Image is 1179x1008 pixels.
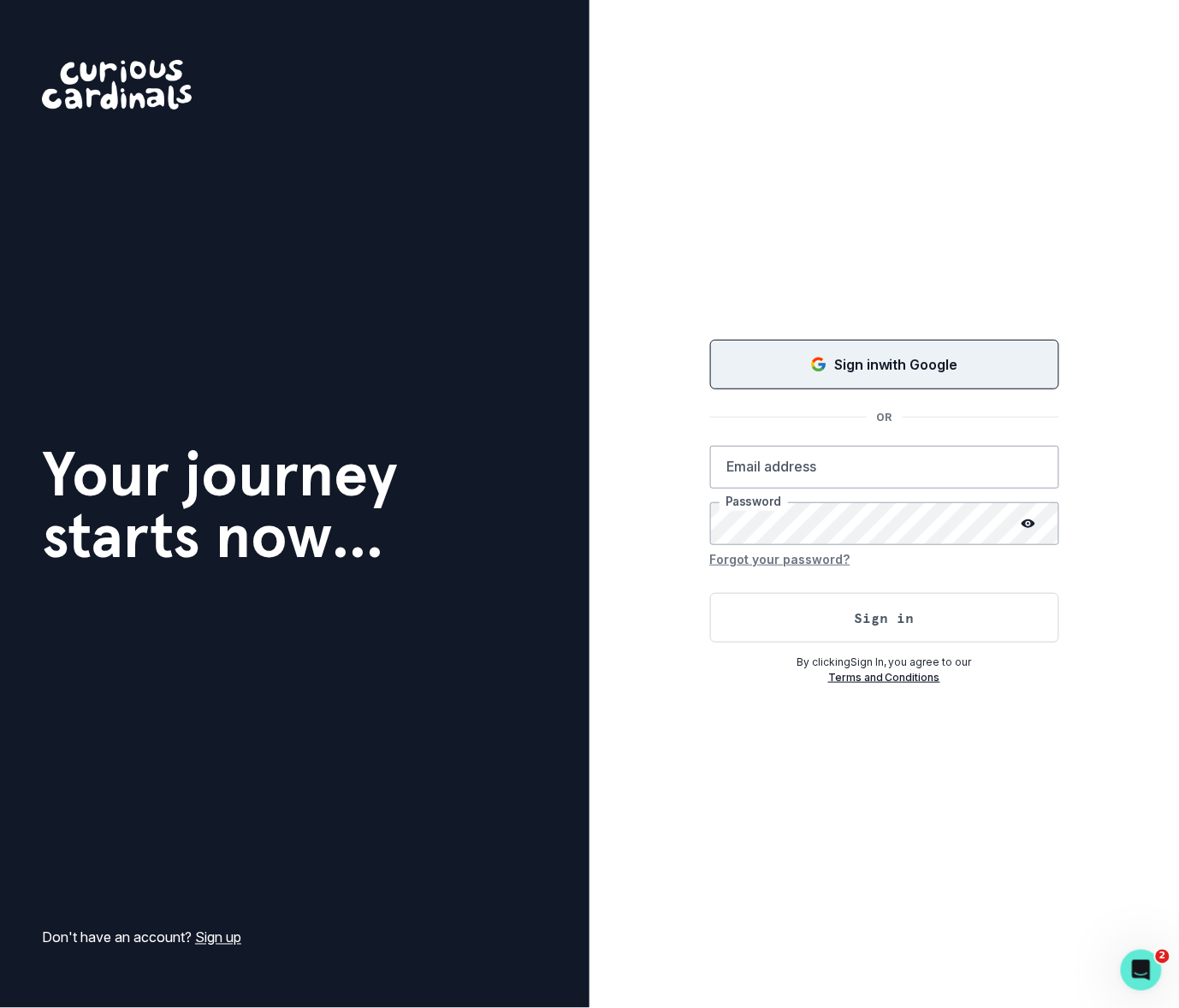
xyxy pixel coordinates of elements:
button: Sign in with Google (GSuite) [710,340,1059,389]
p: By clicking Sign In , you agree to our [710,655,1059,670]
a: Sign up [195,929,241,946]
p: OR [867,410,903,425]
button: Sign in [710,593,1059,643]
p: Sign in with Google [834,354,958,375]
h1: Your journey starts now... [42,443,398,566]
img: Curious Cardinals Logo [42,60,192,110]
button: Forgot your password? [710,545,850,572]
iframe: Intercom live chat [1121,950,1162,991]
a: Terms and Conditions [828,671,940,684]
span: 2 [1156,950,1170,964]
p: Don't have an account? [42,928,241,948]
